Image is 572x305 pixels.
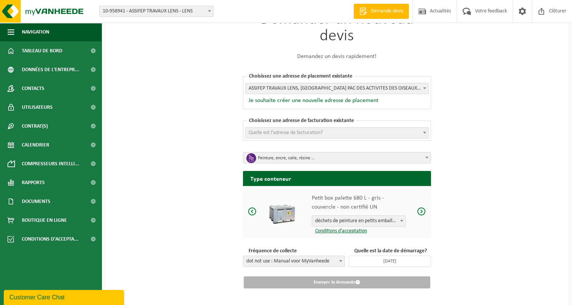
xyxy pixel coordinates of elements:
[22,211,67,230] span: Boutique en ligne
[100,6,213,17] span: 10-958941 - ASSIFEP TRAVAUX LENS - LENS
[243,152,431,163] span: Peinture, encre, colle, résine …
[22,60,79,79] span: Données de l'entrepr...
[22,117,48,136] span: Contrat(s)
[268,197,296,226] img: Petit box palette 680 L - gris - couvercle - non certifié UN
[246,83,428,94] span: ASSIFEP TRAVAUX LENS, RUE DES COLIBRI PAC DES ACTIVITES DES OISEAUX , LENS - 10-958941
[312,215,406,227] span: déchets de peinture en petits emballages
[349,256,431,267] input: Quelle est la date de démarrage?
[22,79,44,98] span: Contacts
[247,247,345,255] p: Fréquence de collecte
[243,171,431,186] h2: Type conteneur
[243,52,431,61] p: Demandez un devis rapidement!
[354,4,409,19] a: Demande devis
[369,8,405,15] span: Demande devis
[22,136,49,154] span: Calendrier
[247,73,354,79] span: Choisissez une adresse de placement existante
[4,288,126,305] iframe: chat widget
[243,11,431,44] h1: Demander un nouveau devis
[22,173,45,192] span: Rapports
[22,192,50,211] span: Documents
[243,256,345,267] span: dot not use : Manual voor MyVanheede
[352,247,431,255] p: Quelle est la date de démarrage?
[312,228,367,234] a: Conditions d'acceptation
[22,23,49,41] span: Navigation
[245,83,429,94] span: ASSIFEP TRAVAUX LENS, RUE DES COLIBRI PAC DES ACTIVITES DES OISEAUX , LENS - 10-958941
[243,256,344,267] span: dot not use : Manual voor MyVanheede
[22,41,62,60] span: Tableau de bord
[244,276,430,288] button: Envoyer la demande
[245,97,378,104] button: Je souhaite créer une nouvelle adresse de placement
[243,152,431,164] span: Peinture, encre, colle, résine …
[22,230,79,249] span: Conditions d'accepta...
[22,98,53,117] span: Utilisateurs
[312,216,405,226] span: déchets de peinture en petits emballages
[247,118,356,124] span: Choisissez une adresse de facturation existante
[99,6,214,17] span: 10-958941 - ASSIFEP TRAVAUX LENS - LENS
[258,153,421,163] span: Peinture, encre, colle, résine …
[312,194,406,212] p: Petit box palette 680 L - gris - couvercle - non certifié UN
[22,154,79,173] span: Compresseurs intelli...
[249,130,323,136] span: Quelle est l'adresse de facturation?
